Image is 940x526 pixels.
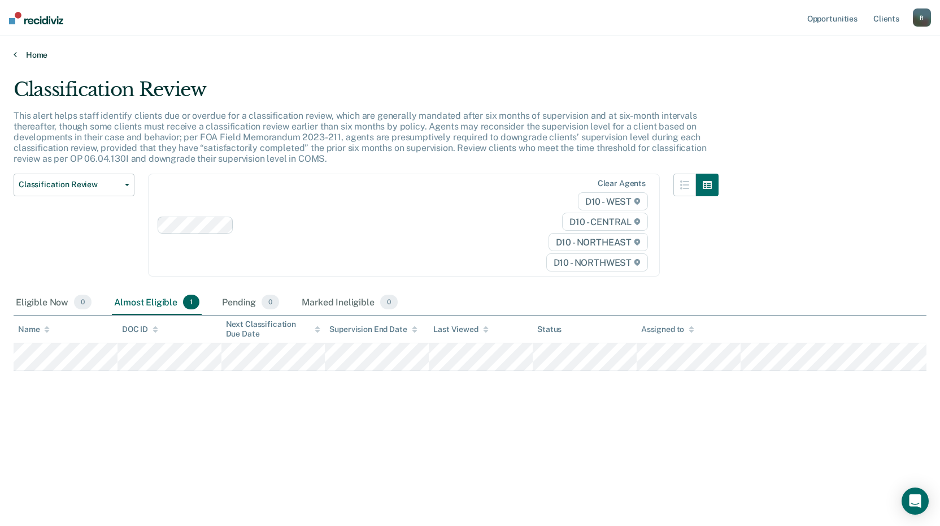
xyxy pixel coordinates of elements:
span: 0 [380,295,398,309]
div: Eligible Now0 [14,290,94,315]
span: 1 [183,295,199,309]
div: Next Classification Due Date [226,320,321,339]
span: D10 - CENTRAL [562,213,648,231]
a: Home [14,50,926,60]
div: Name [18,325,50,334]
span: Classification Review [19,180,120,189]
div: Almost Eligible1 [112,290,202,315]
div: Classification Review [14,78,719,110]
span: 0 [262,295,279,309]
p: This alert helps staff identify clients due or overdue for a classification review, which are gen... [14,110,706,165]
div: Pending0 [220,290,281,315]
div: Open Intercom Messenger [902,488,929,515]
button: R [913,8,931,27]
div: Assigned to [641,325,694,334]
div: DOC ID [122,325,158,334]
div: Clear agents [598,179,646,188]
span: D10 - WEST [578,192,648,210]
button: Classification Review [14,174,134,196]
div: Last Viewed [433,325,488,334]
span: 0 [74,295,92,309]
div: Supervision End Date [329,325,417,334]
span: D10 - NORTHWEST [546,253,648,271]
div: Marked Ineligible0 [299,290,400,315]
div: Status [537,325,562,334]
span: D10 - NORTHEAST [549,233,648,251]
img: Recidiviz [9,12,63,24]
